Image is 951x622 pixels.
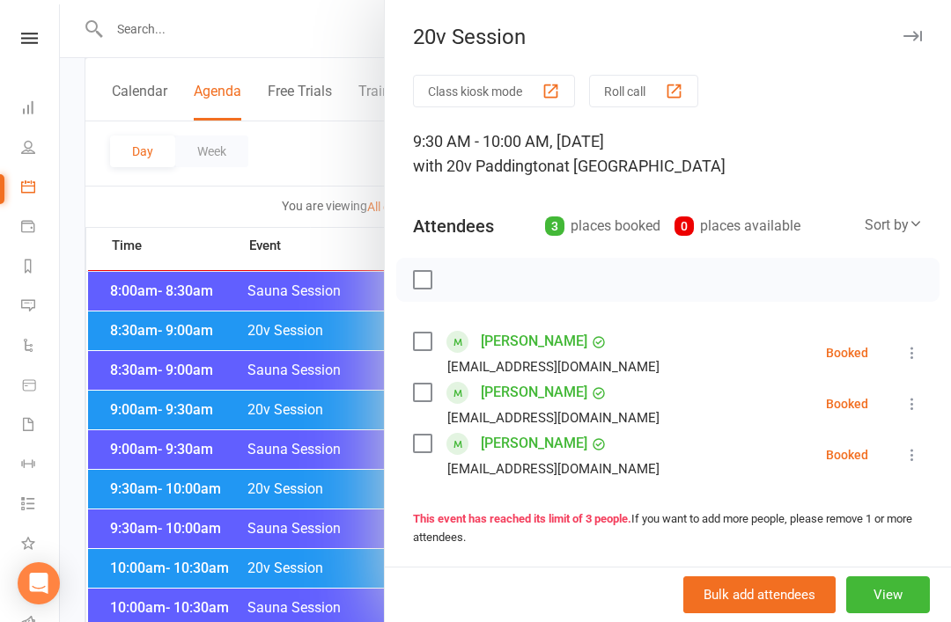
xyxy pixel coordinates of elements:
[589,75,698,107] button: Roll call
[413,512,631,525] strong: This event has reached its limit of 3 people.
[21,367,61,406] a: Product Sales
[413,214,494,238] div: Attendees
[413,75,575,107] button: Class kiosk mode
[481,429,587,457] a: [PERSON_NAME]
[413,157,556,175] span: with 20v Paddington
[481,378,587,406] a: [PERSON_NAME]
[481,327,587,355] a: [PERSON_NAME]
[21,90,61,129] a: Dashboard
[556,157,726,175] span: at [GEOGRAPHIC_DATA]
[447,355,660,378] div: [EMAIL_ADDRESS][DOMAIN_NAME]
[21,129,61,169] a: People
[447,406,660,429] div: [EMAIL_ADDRESS][DOMAIN_NAME]
[846,576,930,613] button: View
[21,169,61,209] a: Calendar
[545,216,564,236] div: 3
[413,510,923,547] div: If you want to add more people, please remove 1 or more attendees.
[21,248,61,288] a: Reports
[826,347,868,359] div: Booked
[413,129,923,179] div: 9:30 AM - 10:00 AM, [DATE]
[21,525,61,565] a: What's New
[865,214,923,237] div: Sort by
[21,209,61,248] a: Payments
[826,398,868,410] div: Booked
[826,449,868,461] div: Booked
[675,214,800,238] div: places available
[675,216,694,236] div: 0
[545,214,660,238] div: places booked
[385,25,951,49] div: 20v Session
[683,576,836,613] button: Bulk add attendees
[447,457,660,480] div: [EMAIL_ADDRESS][DOMAIN_NAME]
[18,562,60,604] div: Open Intercom Messenger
